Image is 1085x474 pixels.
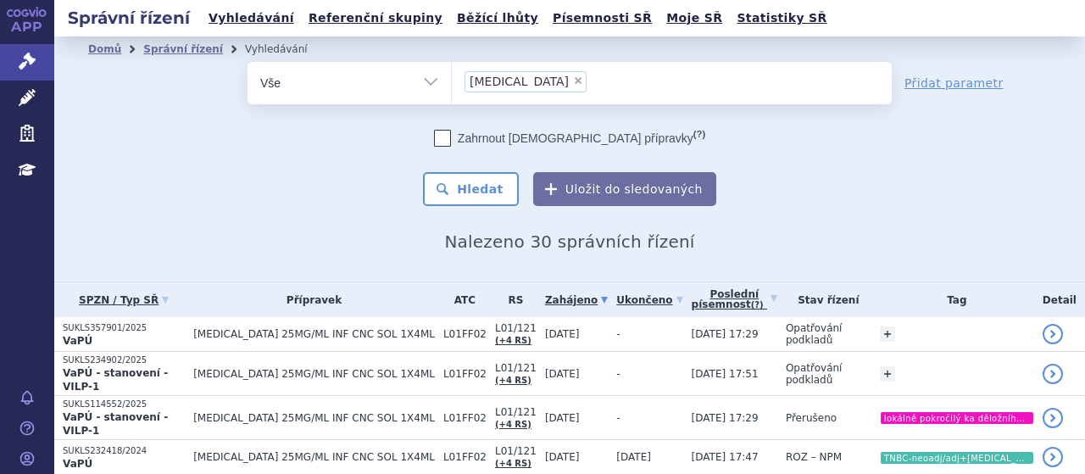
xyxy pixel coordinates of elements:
[63,411,168,437] strong: VaPÚ - stanovení - VILP-1
[470,75,569,87] span: [MEDICAL_DATA]
[616,368,620,380] span: -
[185,282,435,317] th: Přípravek
[63,445,185,457] p: SUKLS232418/2024
[573,75,583,86] span: ×
[616,412,620,424] span: -
[545,412,580,424] span: [DATE]
[545,368,580,380] span: [DATE]
[63,458,92,470] strong: VaPÚ
[88,43,121,55] a: Domů
[487,282,537,317] th: RS
[1043,364,1063,384] a: detail
[495,336,531,345] a: (+4 RS)
[751,300,764,310] abbr: (?)
[692,451,759,463] span: [DATE] 17:47
[193,368,435,380] span: [MEDICAL_DATA] 25MG/ML INF CNC SOL 1X4ML
[495,445,537,457] span: L01/121
[63,322,185,334] p: SUKLS357901/2025
[1034,282,1085,317] th: Detail
[881,452,1033,464] i: TNBC-neoadj/adj+[MEDICAL_DATA]+mCRC
[495,406,537,418] span: L01/121
[63,399,185,410] p: SUKLS114552/2025
[904,75,1004,92] a: Přidat parametr
[193,328,435,340] span: [MEDICAL_DATA] 25MG/ML INF CNC SOL 1X4ML
[203,7,299,30] a: Vyhledávání
[1043,447,1063,467] a: detail
[880,366,895,382] a: +
[495,459,531,468] a: (+4 RS)
[616,451,651,463] span: [DATE]
[423,172,519,206] button: Hledat
[63,288,185,312] a: SPZN / Typ SŘ
[786,412,837,424] span: Přerušeno
[193,451,435,463] span: [MEDICAL_DATA] 25MG/ML INF CNC SOL 1X4ML
[63,367,168,393] strong: VaPÚ - stanovení - VILP-1
[303,7,448,30] a: Referenční skupiny
[881,412,1033,424] i: lokálně pokročilý ka děložního hrdla (nově dg.)
[545,451,580,463] span: [DATE]
[443,412,487,424] span: L01FF02
[692,368,759,380] span: [DATE] 17:51
[592,70,601,92] input: [MEDICAL_DATA]
[548,7,657,30] a: Písemnosti SŘ
[545,288,608,312] a: Zahájeno
[54,6,203,30] h2: Správní řízení
[495,376,531,385] a: (+4 RS)
[143,43,223,55] a: Správní řízení
[692,282,777,317] a: Poslednípísemnost(?)
[777,282,871,317] th: Stav řízení
[786,322,843,346] span: Opatřování podkladů
[661,7,727,30] a: Moje SŘ
[193,412,435,424] span: [MEDICAL_DATA] 25MG/ML INF CNC SOL 1X4ML
[452,7,543,30] a: Běžící lhůty
[533,172,716,206] button: Uložit do sledovaných
[245,36,330,62] li: Vyhledávání
[443,451,487,463] span: L01FF02
[495,322,537,334] span: L01/121
[880,326,895,342] a: +
[786,362,843,386] span: Opatřování podkladů
[1043,324,1063,344] a: detail
[871,282,1034,317] th: Tag
[495,362,537,374] span: L01/121
[63,354,185,366] p: SUKLS234902/2025
[693,129,705,140] abbr: (?)
[1043,408,1063,428] a: detail
[495,420,531,429] a: (+4 RS)
[444,231,694,252] span: Nalezeno 30 správních řízení
[63,335,92,347] strong: VaPÚ
[616,328,620,340] span: -
[435,282,487,317] th: ATC
[434,130,705,147] label: Zahrnout [DEMOGRAPHIC_DATA] přípravky
[692,412,759,424] span: [DATE] 17:29
[732,7,832,30] a: Statistiky SŘ
[786,451,842,463] span: ROZ – NPM
[443,368,487,380] span: L01FF02
[443,328,487,340] span: L01FF02
[545,328,580,340] span: [DATE]
[616,288,682,312] a: Ukončeno
[692,328,759,340] span: [DATE] 17:29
